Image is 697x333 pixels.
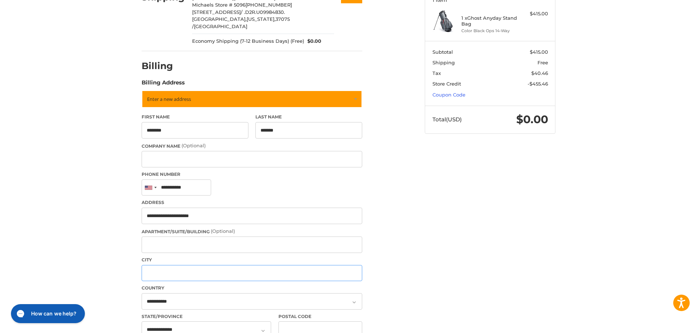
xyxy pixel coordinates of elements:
[519,10,548,18] div: $415.00
[147,96,191,102] span: Enter a new address
[192,38,304,45] span: Economy Shipping (7-12 Business Days) (Free)
[304,38,322,45] span: $0.00
[531,70,548,76] span: $40.46
[432,92,465,98] a: Coupon Code
[142,142,362,150] label: Company Name
[528,81,548,87] span: -$455.46
[432,70,441,76] span: Tax
[142,228,362,235] label: Apartment/Suite/Building
[461,15,517,27] h4: 1 x Ghost Anyday Stand Bag
[142,114,248,120] label: First Name
[142,90,362,108] a: Enter or select a different address
[142,79,185,90] legend: Billing Address
[192,16,247,22] span: [GEOGRAPHIC_DATA],
[192,16,290,29] span: 37075 /
[246,2,292,8] span: [PHONE_NUMBER]
[247,16,276,22] span: [US_STATE],
[432,81,461,87] span: Store Credit
[255,114,362,120] label: Last Name
[142,257,362,263] label: City
[537,60,548,65] span: Free
[142,285,362,291] label: Country
[278,313,363,320] label: Postal Code
[142,60,184,72] h2: Billing
[530,49,548,55] span: $415.00
[432,60,455,65] span: Shipping
[432,116,462,123] span: Total (USD)
[194,23,247,29] span: [GEOGRAPHIC_DATA]
[142,313,271,320] label: State/Province
[7,302,87,326] iframe: Gorgias live chat messenger
[192,9,241,15] span: [STREET_ADDRESS]
[432,49,453,55] span: Subtotal
[192,2,246,8] span: Michaels Store # 5096
[241,9,285,15] span: / .D2R.U09984830.
[142,199,362,206] label: Address
[142,171,362,178] label: Phone Number
[181,143,206,148] small: (Optional)
[142,180,159,196] div: United States: +1
[211,228,235,234] small: (Optional)
[516,113,548,126] span: $0.00
[461,28,517,34] li: Color Black Ops 14-Way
